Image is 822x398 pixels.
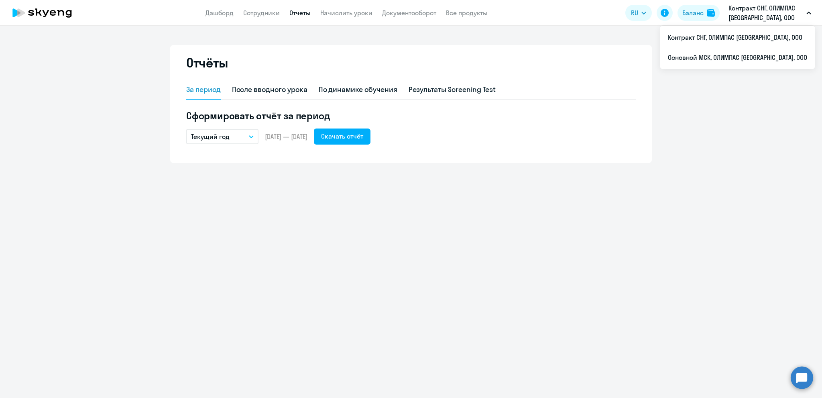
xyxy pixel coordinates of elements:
[660,26,815,69] ul: RU
[289,9,311,17] a: Отчеты
[728,3,803,22] p: Контракт СНГ, ОЛИМПАС [GEOGRAPHIC_DATA], ООО
[243,9,280,17] a: Сотрудники
[707,9,715,17] img: balance
[631,8,638,18] span: RU
[186,55,228,71] h2: Отчёты
[446,9,488,17] a: Все продукты
[186,109,636,122] h5: Сформировать отчёт за период
[205,9,234,17] a: Дашборд
[232,84,307,95] div: После вводного урока
[382,9,436,17] a: Документооборот
[265,132,307,141] span: [DATE] — [DATE]
[724,3,815,22] button: Контракт СНГ, ОЛИМПАС [GEOGRAPHIC_DATA], ООО
[682,8,704,18] div: Баланс
[320,9,372,17] a: Начислить уроки
[186,129,258,144] button: Текущий год
[314,129,370,145] button: Скачать отчёт
[191,132,230,141] p: Текущий год
[409,84,496,95] div: Результаты Screening Test
[625,5,652,21] button: RU
[186,84,221,95] div: За период
[321,131,363,141] div: Скачать отчёт
[319,84,397,95] div: По динамике обучения
[678,5,720,21] button: Балансbalance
